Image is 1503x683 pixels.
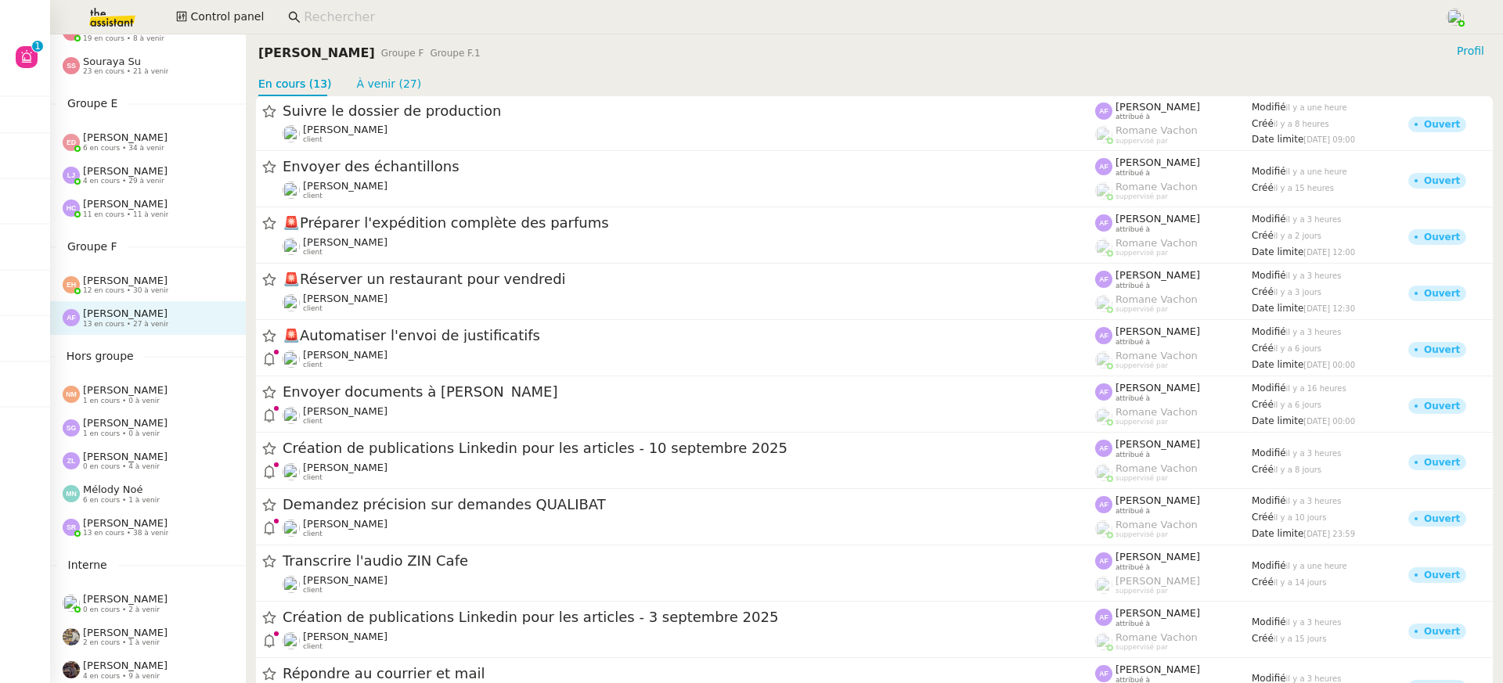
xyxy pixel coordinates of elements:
img: svg [63,452,80,469]
div: Ouvert [1424,458,1460,467]
app-user-label: suppervisé par [1095,124,1252,145]
span: 6 en cours • 34 à venir [83,144,164,153]
span: Transcrire l'audio ZIN Cafe [283,555,1095,569]
span: 19 en cours • 8 à venir [83,34,164,43]
span: [PERSON_NAME] [1116,325,1200,337]
span: 4 en cours • 9 à venir [83,672,160,681]
span: Créé [1252,286,1274,297]
app-user-label: attribué à [1095,213,1252,233]
img: svg [1095,666,1112,683]
span: [DATE] 23:59 [1303,530,1355,538]
span: attribué à [1116,225,1150,234]
span: Créé [1252,512,1274,523]
span: il y a 15 heures [1274,184,1334,192]
span: [PERSON_NAME] [83,451,168,462]
span: attribué à [1116,451,1150,459]
span: Date limite [1252,303,1303,314]
span: Modifié [1252,448,1286,458]
a: À venir (27) [357,77,422,90]
a: [PERSON_NAME] 1 en cours • 0 à venir [50,378,246,411]
app-user-label: attribué à [1095,156,1252,177]
span: Créé [1252,182,1274,193]
span: Envoyer documents à [PERSON_NAME] [283,386,1095,400]
div: Ouvert [1424,289,1460,298]
span: suppervisé par [1116,474,1168,483]
span: [PERSON_NAME] [1116,269,1200,281]
span: [PERSON_NAME] [303,293,387,304]
app-user-label: suppervisé par [1095,237,1252,257]
span: [PERSON_NAME] [1116,156,1200,168]
img: users%2FyQfMwtYgTqhRP2YHWHmG2s2LYaD3%2Favatar%2Fprofile-pic.png [1095,182,1112,200]
nz-page-header-title: [PERSON_NAME] [258,42,375,64]
span: [DATE] 09:00 [1303,136,1355,145]
span: Groupe F.1 [430,48,480,59]
a: [PERSON_NAME] 6 en cours • 34 à venir [50,125,246,158]
span: [PERSON_NAME] [83,417,168,429]
span: attribué à [1116,563,1150,572]
span: [PERSON_NAME] [1116,494,1200,506]
span: il y a 3 heures [1286,272,1342,281]
span: 11 en cours • 11 à venir [83,210,168,219]
span: Demandez précision sur demandes QUALIBAT [283,498,1095,512]
span: Romane Vachon [1116,519,1198,530]
span: [PERSON_NAME] [303,631,387,642]
span: Création de publications Linkedin pour les articles - 10 septembre 2025 [283,442,1095,456]
app-user-label: attribué à [1095,269,1252,289]
span: il y a 3 heures [1286,674,1342,683]
span: Romane Vachon [1116,631,1198,643]
app-user-detailed-label: client [283,236,1095,257]
span: il y a 6 jours [1274,344,1321,353]
span: suppervisé par [1116,530,1168,539]
span: Romane Vachon [1116,462,1198,474]
span: 23 en cours • 21 à venir [83,67,168,76]
img: svg [63,57,80,74]
app-user-label: attribué à [1095,607,1252,627]
img: 388bd129-7e3b-4cb1-84b4-92a3d763e9b7 [63,628,80,645]
span: [PERSON_NAME] [303,124,387,135]
app-user-label: suppervisé par [1095,462,1252,483]
img: svg [63,419,80,437]
span: suppervisé par [1116,361,1168,370]
span: suppervisé par [1116,137,1168,146]
div: Ouvert [1424,514,1460,523]
img: users%2FXfyyET7EVVeRrXkGqiQKVZQheTn1%2Favatar%2F0c39fe2d-f819-48af-854a-cfaa4b21fef5 [283,350,300,368]
app-user-detailed-label: client [283,518,1095,538]
img: users%2FyQfMwtYgTqhRP2YHWHmG2s2LYaD3%2Favatar%2Fprofile-pic.png [1095,239,1112,256]
span: 🚨 [283,215,300,232]
span: [PERSON_NAME] [1116,438,1200,450]
span: [PERSON_NAME] [83,517,168,529]
span: Romane Vachon [1116,406,1198,418]
img: users%2FoFdbodQ3TgNoWt9kP3GXAs5oaCq1%2Favatar%2Fprofile-pic.png [1095,577,1112,594]
span: 🚨 [283,271,300,288]
app-user-detailed-label: client [283,574,1095,595]
a: [PERSON_NAME] 13 en cours • 38 à venir [50,511,246,544]
img: users%2FyQfMwtYgTqhRP2YHWHmG2s2LYaD3%2Favatar%2Fprofile-pic.png [1095,127,1112,144]
img: svg [1095,553,1112,570]
app-user-label: suppervisé par [1095,519,1252,539]
span: il y a 2 jours [1274,232,1321,240]
img: svg [1095,159,1112,176]
div: Ouvert [1424,345,1460,354]
span: il y a 3 heures [1286,498,1342,506]
a: [PERSON_NAME] 1 en cours • 0 à venir [50,411,246,444]
span: [DATE] 00:00 [1303,361,1355,369]
span: il y a 3 jours [1274,288,1321,297]
span: attribué à [1116,507,1150,516]
img: svg [1095,215,1112,232]
span: il y a 14 jours [1274,578,1327,587]
span: il y a une heure [1286,167,1347,176]
span: [PERSON_NAME] [83,131,168,143]
div: Ouvert [1424,627,1460,636]
span: Créé [1252,577,1274,588]
span: 4 en cours • 29 à venir [83,177,164,185]
span: [PERSON_NAME] [83,165,168,177]
span: 0 en cours • 4 à venir [83,462,160,471]
img: svg [63,167,80,184]
span: Création de publications Linkedin pour les articles - 3 septembre 2025 [283,611,1095,625]
span: client [303,418,323,426]
div: Ouvert [1424,401,1460,411]
span: client [303,192,323,201]
img: svg [1095,328,1112,345]
div: Ouvert [1424,232,1460,242]
span: Créé [1252,399,1274,410]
